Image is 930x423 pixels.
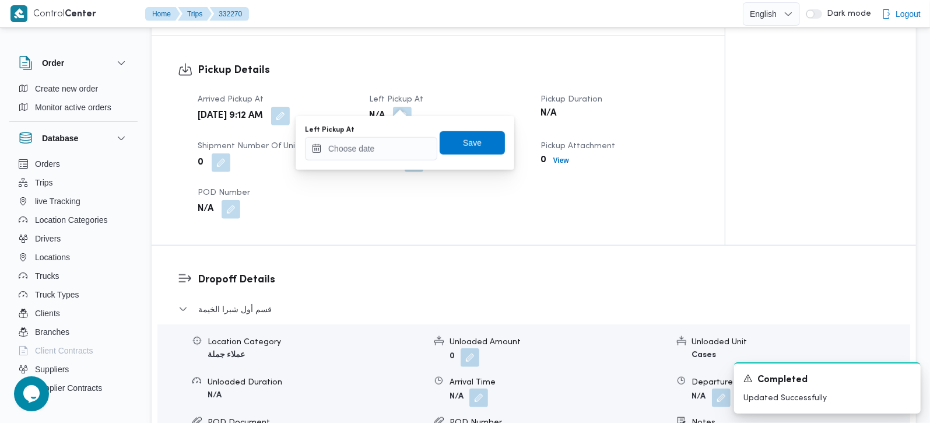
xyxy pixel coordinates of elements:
b: N/A [208,391,222,399]
div: Unloaded Unit [692,336,910,348]
span: Arrived Pickup At [198,96,264,103]
span: Create new order [35,82,98,96]
b: [DATE] 9:12 AM [198,109,263,123]
span: Suppliers [35,362,69,376]
span: Pickup Duration [541,96,602,103]
b: Cases [692,351,717,359]
p: Updated Successfully [743,392,911,404]
b: 0 [541,153,546,167]
span: Clients [35,306,60,320]
span: live Tracking [35,194,80,208]
b: Center [65,10,96,19]
span: Left Pickup At [369,96,423,103]
span: Branches [35,325,69,339]
div: Database [9,155,138,407]
span: Devices [35,400,64,414]
b: N/A [198,202,213,216]
b: N/A [541,107,556,121]
h3: Order [42,56,64,70]
div: Notification [743,373,911,387]
button: Truck Types [14,285,133,304]
button: Order [19,56,128,70]
button: Suppliers [14,360,133,379]
button: Supplier Contracts [14,379,133,397]
b: 0 [198,156,203,170]
b: N/A [692,393,706,401]
button: Home [145,7,180,21]
span: Truck Types [35,288,79,302]
div: Location Category [208,336,425,348]
button: Trips [178,7,212,21]
button: Location Categories [14,211,133,229]
button: Branches [14,323,133,341]
span: Trips [35,176,53,190]
span: Client Contracts [35,344,93,358]
b: عملاء جملة [208,351,245,359]
input: Press the down key to open a popover containing a calendar. [305,137,437,160]
h3: Database [42,131,78,145]
span: Locations [35,250,70,264]
button: Logout [877,2,925,26]
button: Locations [14,248,133,267]
button: Drivers [14,229,133,248]
label: Left Pickup At [305,125,355,135]
span: Completed [757,373,808,387]
span: Logout [896,7,921,21]
button: Trips [14,173,133,192]
span: Monitor active orders [35,100,111,114]
b: N/A [450,393,464,401]
div: Departure Time [692,376,910,389]
button: Monitor active orders [14,98,133,117]
div: Unloaded Amount [450,336,667,348]
span: POD Number [198,189,250,197]
span: Shipment Number of Units [198,142,303,150]
button: Trucks [14,267,133,285]
button: 332270 [209,7,249,21]
img: X8yXhbKr1z7QwAAAABJRU5ErkJggg== [10,5,27,22]
h3: Dropoff Details [198,272,890,288]
b: View [553,156,569,165]
span: Pickup Attachment [541,142,615,150]
b: 0 [450,353,455,361]
span: Save [463,136,482,150]
button: live Tracking [14,192,133,211]
span: Trucks [35,269,59,283]
span: Supplier Contracts [35,381,102,395]
button: Orders [14,155,133,173]
button: Database [19,131,128,145]
div: Unloaded Duration [208,376,425,389]
button: Devices [14,397,133,416]
button: Client Contracts [14,341,133,360]
button: View [549,153,574,167]
button: قسم أول شبرا الخيمة [178,302,890,316]
iframe: chat widget [12,376,49,411]
span: Orders [35,157,60,171]
button: Create new order [14,79,133,98]
span: قسم أول شبرا الخيمة [198,302,272,316]
span: Location Categories [35,213,108,227]
span: Dark mode [822,9,871,19]
b: N/A [369,109,385,123]
button: Save [440,131,505,155]
span: Drivers [35,232,61,246]
h3: Pickup Details [198,62,699,78]
div: Arrival Time [450,376,667,389]
button: Clients [14,304,133,323]
div: Order [9,79,138,121]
